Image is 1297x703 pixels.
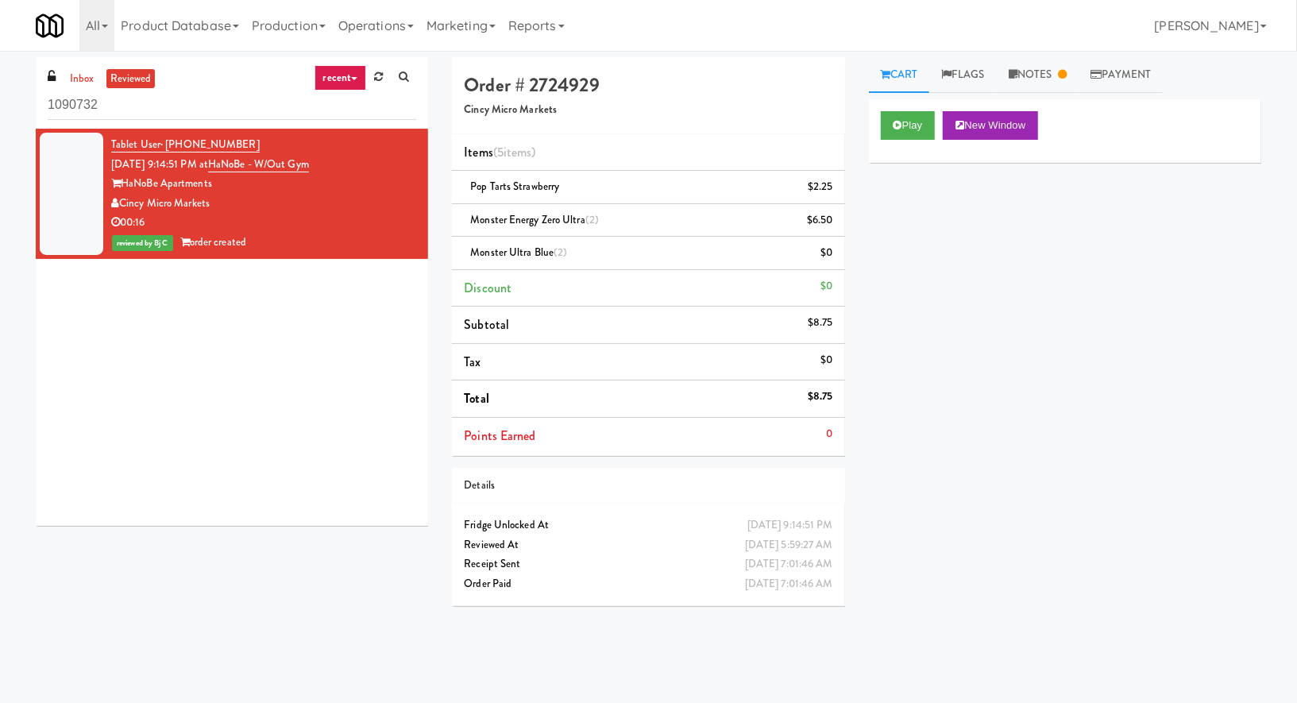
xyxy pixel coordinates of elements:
[929,57,997,93] a: Flags
[493,143,536,161] span: (5 )
[36,12,64,40] img: Micromart
[997,57,1079,93] a: Notes
[464,476,832,496] div: Details
[208,156,309,172] a: HaNoBe - w/out Gym
[869,57,930,93] a: Cart
[111,174,416,194] div: HaNoBe Apartments
[464,535,832,555] div: Reviewed At
[747,516,833,535] div: [DATE] 9:14:51 PM
[464,516,832,535] div: Fridge Unlocked At
[464,554,832,574] div: Receipt Sent
[745,574,833,594] div: [DATE] 7:01:46 AM
[820,243,832,263] div: $0
[464,75,832,95] h4: Order # 2724929
[464,389,489,408] span: Total
[585,212,599,227] span: (2)
[827,424,833,444] div: 0
[315,65,367,91] a: recent
[470,245,567,260] span: Monster Ultra Blue
[820,276,832,296] div: $0
[464,315,509,334] span: Subtotal
[820,350,832,370] div: $0
[112,235,173,251] span: reviewed by Bj C
[36,129,428,259] li: Tablet User· [PHONE_NUMBER][DATE] 9:14:51 PM atHaNoBe - w/out GymHaNoBe ApartmentsCincy Micro Mar...
[48,91,416,120] input: Search vision orders
[464,574,832,594] div: Order Paid
[470,212,599,227] span: Monster Energy Zero Ultra
[808,313,833,333] div: $8.75
[464,279,511,297] span: Discount
[745,554,833,574] div: [DATE] 7:01:46 AM
[808,177,833,197] div: $2.25
[807,211,833,230] div: $6.50
[470,179,559,194] span: Pop Tarts Strawberry
[111,213,416,233] div: 00:16
[745,535,833,555] div: [DATE] 5:59:27 AM
[943,111,1038,140] button: New Window
[554,245,567,260] span: (2)
[111,137,260,153] a: Tablet User· [PHONE_NUMBER]
[881,111,936,140] button: Play
[464,353,481,371] span: Tax
[504,143,532,161] ng-pluralize: items
[66,69,98,89] a: inbox
[180,234,246,249] span: order created
[464,143,535,161] span: Items
[808,387,833,407] div: $8.75
[464,104,832,116] h5: Cincy Micro Markets
[160,137,260,152] span: · [PHONE_NUMBER]
[111,156,208,172] span: [DATE] 9:14:51 PM at
[464,427,535,445] span: Points Earned
[106,69,156,89] a: reviewed
[1079,57,1164,93] a: Payment
[111,194,416,214] div: Cincy Micro Markets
